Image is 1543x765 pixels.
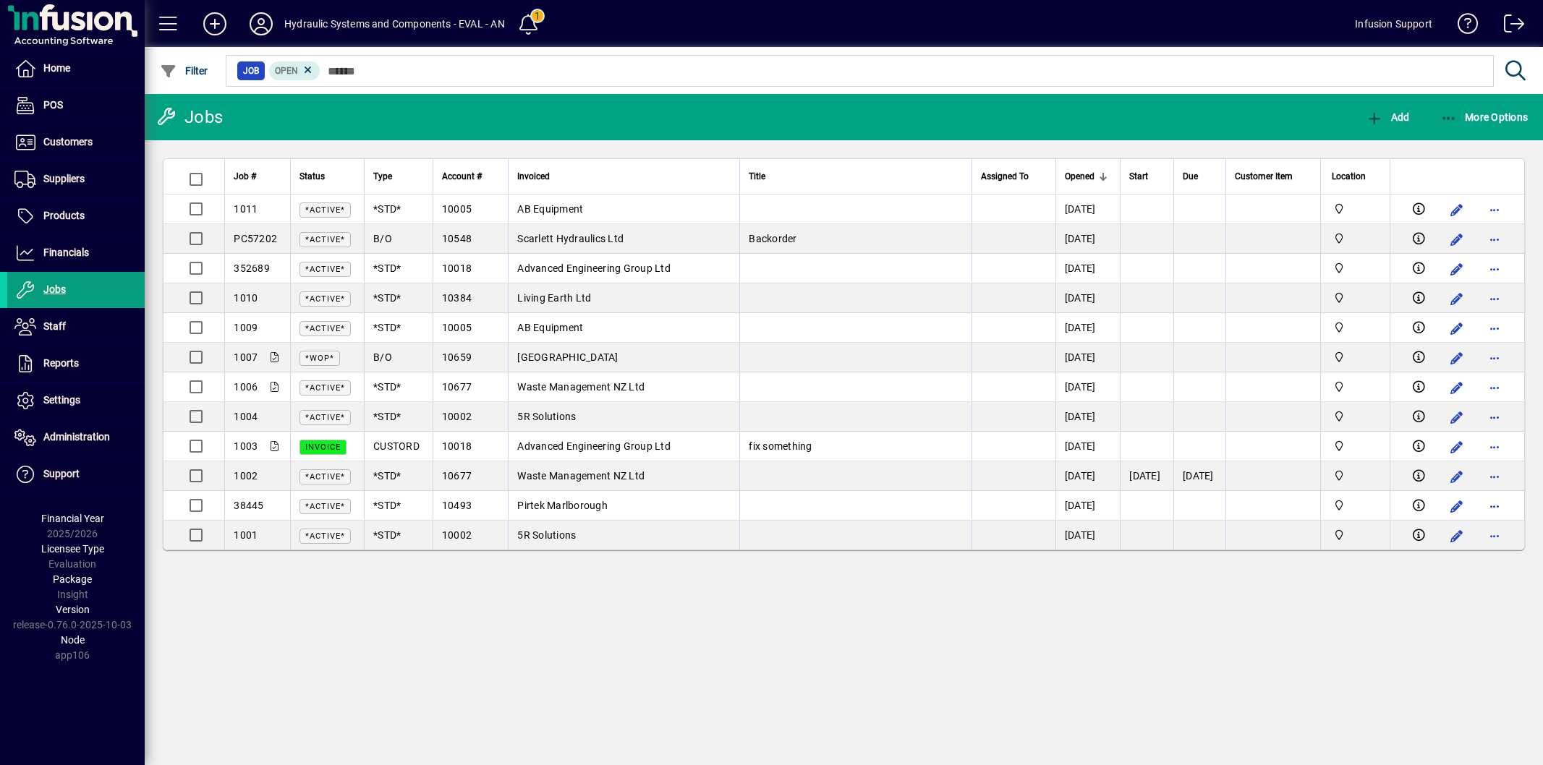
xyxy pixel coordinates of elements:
td: [DATE] [1055,432,1121,461]
td: [DATE] [1055,343,1121,372]
span: Jobs [43,283,66,295]
span: Christchurch [1330,468,1381,484]
span: Christchurch [1330,349,1381,365]
span: Scarlett Hydraulics Ltd [517,233,624,244]
span: Settings [43,394,80,406]
span: Christchurch [1330,409,1381,424]
span: Version [56,604,90,615]
span: 1009 [234,322,258,333]
a: Customers [7,124,145,161]
span: Start [1129,168,1148,184]
span: Administration [43,431,110,443]
button: More options [1483,524,1506,547]
span: 1001 [234,529,258,541]
span: fix something [749,440,812,452]
span: AB Equipment [517,203,583,215]
span: B/O [373,351,392,363]
a: Home [7,51,145,87]
button: Edit [1445,287,1468,310]
td: [DATE] [1055,491,1121,521]
div: Hydraulic Systems and Components - EVAL - AN [284,12,505,35]
span: Christchurch [1330,438,1381,454]
span: Christchurch [1330,527,1381,543]
span: Advanced Engineering Group Ltd [517,262,671,274]
button: Profile [238,11,284,37]
span: Filter [160,65,208,77]
span: Title [749,168,765,184]
a: Logout [1493,3,1525,50]
span: 352689 [234,262,270,274]
span: 1003 [234,440,258,452]
div: Due [1183,168,1217,184]
button: More options [1483,257,1506,281]
span: Assigned To [981,168,1029,184]
span: 10659 [442,351,472,363]
span: Location [1332,168,1366,184]
a: Administration [7,419,145,456]
span: 1006 [234,381,258,393]
span: Opened [1065,168,1094,184]
button: Edit [1445,376,1468,399]
span: Christchurch [1330,379,1381,395]
span: Suppliers [43,173,85,184]
span: 10548 [442,233,472,244]
button: More Options [1437,104,1532,130]
td: [DATE] [1055,521,1121,550]
span: 1002 [234,470,258,482]
button: More options [1483,198,1506,221]
span: 5R Solutions [517,411,576,422]
button: Edit [1445,346,1468,369]
button: Edit [1445,228,1468,251]
span: 10384 [442,292,472,304]
span: Christchurch [1330,260,1381,276]
button: Edit [1445,495,1468,518]
span: Customer Item [1235,168,1293,184]
span: Support [43,468,80,479]
span: Christchurch [1330,201,1381,217]
button: Edit [1445,435,1468,458]
div: Start [1129,168,1165,184]
button: More options [1483,406,1506,429]
td: [DATE] [1055,461,1121,491]
div: Assigned To [981,168,1047,184]
span: Status [299,168,325,184]
span: INVOICE [305,443,341,452]
span: Invoiced [517,168,550,184]
span: 10005 [442,203,472,215]
td: [DATE] [1055,402,1121,432]
button: More options [1483,287,1506,310]
a: Knowledge Base [1447,3,1479,50]
span: Christchurch [1330,290,1381,306]
span: Job [243,64,259,78]
span: Advanced Engineering Group Ltd [517,440,671,452]
span: 10002 [442,529,472,541]
span: 5R Solutions [517,529,576,541]
a: Financials [7,235,145,271]
button: More options [1483,228,1506,251]
span: Licensee Type [41,543,104,555]
div: Opened [1065,168,1112,184]
button: Add [192,11,238,37]
span: 1007 [234,351,258,363]
span: Type [373,168,392,184]
span: AB Equipment [517,322,583,333]
span: Customers [43,136,93,148]
span: Package [53,573,92,585]
span: PC57202 [234,233,277,244]
a: Suppliers [7,161,145,197]
div: Account # [442,168,500,184]
button: Edit [1445,406,1468,429]
td: [DATE] [1055,283,1121,313]
span: Pirtek Marlborough [517,500,608,511]
span: 10018 [442,440,472,452]
span: Living Earth Ltd [517,292,591,304]
span: 1011 [234,203,258,215]
button: Edit [1445,257,1468,281]
span: 38445 [234,500,263,511]
span: Products [43,210,85,221]
button: More options [1483,317,1506,340]
a: POS [7,87,145,124]
span: POS [43,99,63,111]
td: [DATE] [1055,313,1121,343]
a: Support [7,456,145,492]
